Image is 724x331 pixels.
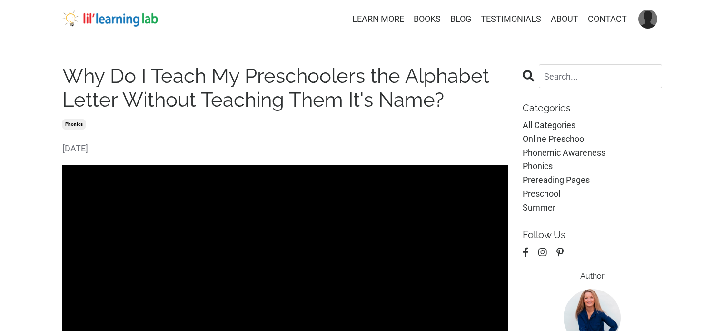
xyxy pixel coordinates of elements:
[523,271,662,281] h6: Author
[523,229,662,241] p: Follow Us
[62,10,158,27] img: lil' learning lab
[638,10,657,29] img: User Avatar
[62,64,509,112] h1: Why Do I Teach My Preschoolers the Alphabet Letter Without Teaching Them It's Name?
[523,146,662,160] a: phonemic awareness
[523,102,662,114] p: Categories
[414,12,441,26] a: BOOKS
[551,12,578,26] a: ABOUT
[523,132,662,146] a: online preschool
[523,173,662,187] a: prereading pages
[588,12,627,26] a: CONTACT
[352,12,404,26] a: LEARN MORE
[523,119,662,132] a: All Categories
[539,64,662,88] input: Search...
[523,160,662,173] a: phonics
[523,187,662,201] a: preschool
[62,142,509,156] span: [DATE]
[481,12,541,26] a: TESTIMONIALS
[523,201,662,215] a: summer
[62,119,86,130] a: phonics
[450,12,471,26] a: BLOG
